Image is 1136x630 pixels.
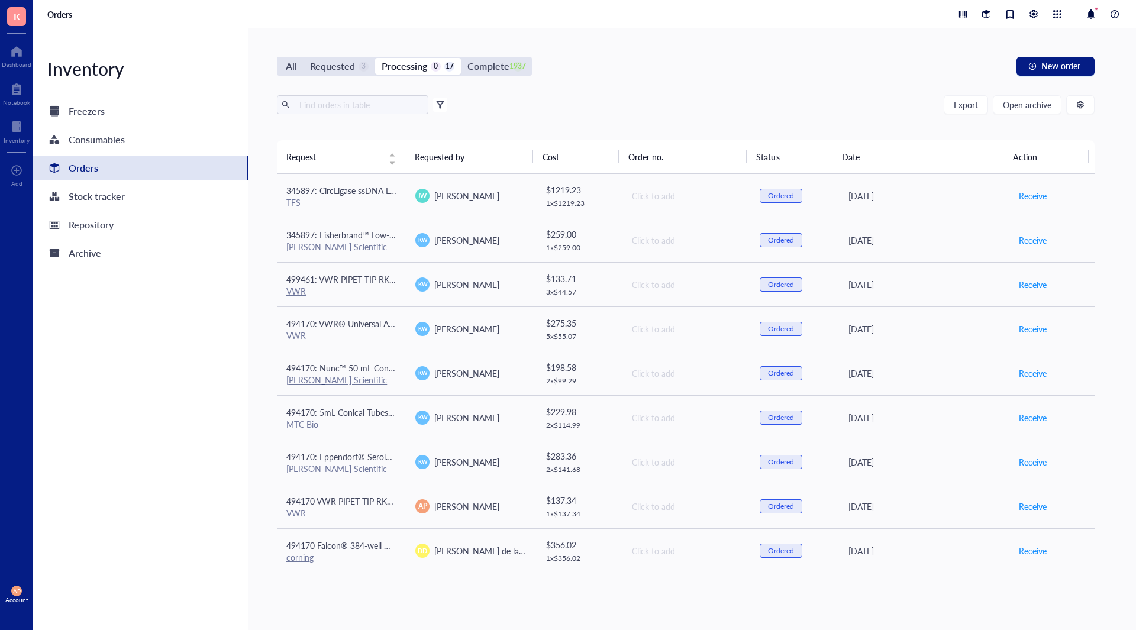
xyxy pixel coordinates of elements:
a: Orders [33,156,248,180]
div: Ordered [768,280,794,289]
span: [PERSON_NAME] [434,412,499,424]
div: [DATE] [848,367,999,380]
div: Processing [382,58,427,75]
div: Inventory [4,137,30,144]
div: Inventory [33,57,248,80]
a: [PERSON_NAME] Scientific [286,374,387,386]
span: 345897: CircLigase ssDNA Ligase, 5000 U [286,185,439,196]
span: Receive [1019,234,1047,247]
div: $ 133.71 [546,272,612,285]
button: Export [944,95,988,114]
div: Ordered [768,413,794,422]
span: New order [1041,61,1080,70]
button: Open archive [993,95,1061,114]
a: Consumables [33,128,248,151]
span: JW [418,191,427,201]
span: 345897: Fisherbrand™ Low-Retention Microcentrifuge Tubes [286,229,509,241]
span: [PERSON_NAME] [434,190,499,202]
a: Archive [33,241,248,265]
div: Ordered [768,191,794,201]
button: New order [1016,57,1095,76]
div: VWR [286,330,396,341]
div: [DATE] [848,411,999,424]
a: [PERSON_NAME] Scientific [286,241,387,253]
span: Receive [1019,189,1047,202]
th: Request [277,140,405,173]
div: Orders [69,160,98,176]
div: Click to add [632,411,741,424]
button: Receive [1018,231,1047,250]
div: Click to add [632,322,741,335]
div: $ 356.02 [546,538,612,551]
div: Account [5,596,28,603]
button: Receive [1018,541,1047,560]
div: Add [11,180,22,187]
div: 17 [444,62,454,72]
span: AP [418,501,427,512]
div: $ 259.00 [546,228,612,241]
div: VWR [286,508,396,518]
td: Click to add [621,174,750,218]
div: Requested [310,58,355,75]
span: 494170 VWR PIPET TIP RKD CLR ST 1000UL PK960 PunchOut product [286,495,552,507]
span: Receive [1019,500,1047,513]
span: 494170: Eppendorf® Serological Pipets, Eppendorf® Serological Pipets, Capacity=25 mL, Color Code=... [286,451,908,463]
th: Requested by [405,140,534,173]
div: 1937 [513,62,523,72]
td: Click to add [621,218,750,262]
div: Consumables [69,131,125,148]
div: $ 1219.23 [546,183,612,196]
div: [DATE] [848,455,999,469]
input: Find orders in table [295,96,424,114]
button: Receive [1018,319,1047,338]
div: Ordered [768,324,794,334]
span: KW [418,236,427,244]
a: Dashboard [2,42,31,68]
div: Complete [467,58,509,75]
button: Receive [1018,497,1047,516]
td: Click to add [621,484,750,528]
span: [PERSON_NAME] [434,323,499,335]
div: Archive [69,245,101,261]
span: 494170: Nunc™ 50 mL Conical Polypropylene Centrifuge Tubes, Sterile, Racked [286,362,576,374]
a: Freezers [33,99,248,123]
span: DD [418,546,427,555]
div: 3 [359,62,369,72]
a: Orders [47,9,75,20]
td: Click to add [621,395,750,440]
div: $ 137.34 [546,494,612,507]
span: KW [418,458,427,466]
span: KW [418,325,427,333]
span: 494170: 5mL Conical Tubes 500/CS [286,406,418,418]
span: [PERSON_NAME] [434,456,499,468]
td: Click to add [621,262,750,306]
span: KW [418,280,427,289]
div: Click to add [632,455,741,469]
div: Ordered [768,546,794,555]
td: Click to add [621,306,750,351]
div: 2 x $ 141.68 [546,465,612,474]
div: MTC Bio [286,419,396,429]
div: 3 x $ 44.57 [546,287,612,297]
div: 1 x $ 259.00 [546,243,612,253]
div: All [286,58,297,75]
span: [PERSON_NAME] [434,500,499,512]
span: Export [954,100,978,109]
span: [PERSON_NAME] [434,367,499,379]
span: Receive [1019,455,1047,469]
a: corning [286,551,314,563]
div: $ 283.36 [546,450,612,463]
a: Stock tracker [33,185,248,208]
th: Action [1003,140,1089,173]
span: 494170 Falcon® 384-well White Flat Bottom TC-treated Microtest Microplate, with Lid, Sterile, 5/P... [286,539,697,551]
span: [PERSON_NAME] [434,234,499,246]
div: Stock tracker [69,188,125,205]
div: [DATE] [848,278,999,291]
div: Dashboard [2,61,31,68]
div: Ordered [768,235,794,245]
div: 2 x $ 99.29 [546,376,612,386]
div: segmented control [277,57,532,76]
div: Freezers [69,103,105,119]
div: 1 x $ 356.02 [546,554,612,563]
div: 1 x $ 137.34 [546,509,612,519]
